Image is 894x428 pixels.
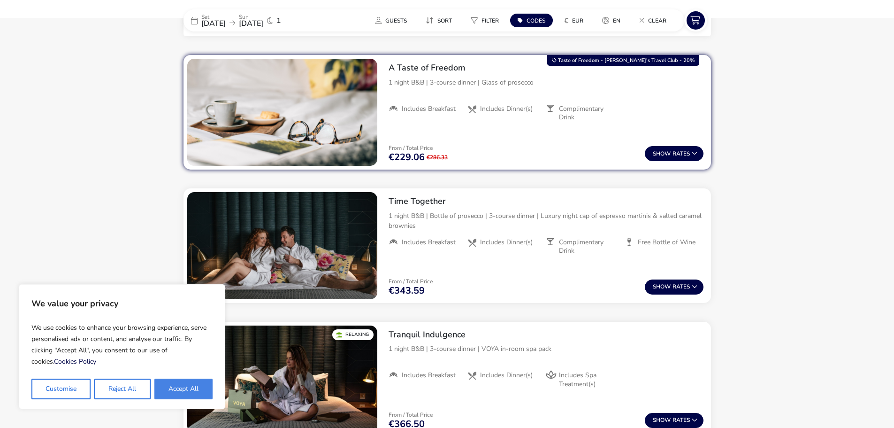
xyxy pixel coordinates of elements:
button: Customise [31,379,91,399]
button: Codes [510,14,553,27]
span: Includes Spa Treatment(s) [559,371,617,388]
button: Guests [368,14,414,27]
span: [DATE] [239,18,263,29]
a: Cookies Policy [54,357,96,366]
h2: A Taste of Freedom [389,62,703,73]
span: EUR [572,17,583,24]
div: A Taste of Freedom1 night B&B | 3-course dinner | Glass of proseccoIncludes BreakfastIncludes Din... [381,55,711,129]
swiper-slide: 1 / 1 [187,192,377,299]
p: 1 night B&B | 3-course dinner | Glass of prosecco [389,78,703,87]
span: Show [653,151,672,157]
span: [DATE] [201,18,226,29]
span: Includes Breakfast [402,238,456,247]
p: From / Total Price [389,412,433,418]
button: €EUR [557,14,591,27]
div: Sat[DATE]Sun[DATE]1 [183,9,324,31]
naf-pibe-menu-bar-item: Codes [510,14,557,27]
p: Sat [201,14,226,20]
naf-pibe-menu-bar-item: Guests [368,14,418,27]
span: Includes Breakfast [402,105,456,113]
span: Clear [648,17,666,24]
span: Filter [481,17,499,24]
span: Complimentary Drink [559,105,617,122]
button: ShowRates [645,413,703,428]
naf-pibe-menu-bar-item: Clear [632,14,678,27]
button: Accept All [154,379,213,399]
p: From / Total Price [389,279,433,284]
div: Relaxing [332,329,374,340]
p: We use cookies to enhance your browsing experience, serve personalised ads or content, and analys... [31,319,213,371]
naf-pibe-menu-bar-item: €EUR [557,14,595,27]
span: Codes [527,17,545,24]
span: Includes Dinner(s) [480,238,533,247]
i: € [564,16,568,25]
h2: Tranquil Indulgence [389,329,703,340]
button: en [595,14,628,27]
span: 1 [276,17,281,24]
span: Includes Dinner(s) [480,371,533,380]
span: en [613,17,620,24]
div: Time Together1 night B&B | Bottle of prosecco | 3-course dinner | Luxury night cap of espresso ma... [381,188,711,263]
span: Show [653,417,672,423]
div: Tranquil Indulgence1 night B&B | 3-course dinner | VOYA in-room spa packIncludes BreakfastInclude... [381,322,711,396]
naf-pibe-menu-bar-item: Filter [463,14,510,27]
span: €343.59 [389,286,425,296]
button: Filter [463,14,506,27]
span: Free Bottle of Wine [638,238,695,247]
button: ShowRates [645,146,703,161]
span: €286.33 [427,155,448,160]
span: Guests [385,17,407,24]
p: From / Total Price [389,145,448,151]
h2: Time Together [389,196,703,207]
span: Includes Dinner(s) [480,105,533,113]
span: Complimentary Drink [559,238,617,255]
span: Show [653,284,672,290]
naf-pibe-menu-bar-item: en [595,14,632,27]
p: Sun [239,14,263,20]
button: Reject All [94,379,150,399]
button: Sort [418,14,459,27]
span: €229.06 [389,153,425,162]
span: Includes Breakfast [402,371,456,380]
div: We value your privacy [19,284,225,409]
span: Sort [437,17,452,24]
button: Clear [632,14,674,27]
naf-pibe-menu-bar-item: Sort [418,14,463,27]
button: ShowRates [645,280,703,295]
span: Taste of Freedom - [PERSON_NAME]'s Travel Club - 20% [558,57,695,64]
p: We value your privacy [31,294,213,313]
p: 1 night B&B | Bottle of prosecco | 3-course dinner | Luxury night cap of espresso martinis & salt... [389,211,703,231]
p: 1 night B&B | 3-course dinner | VOYA in-room spa pack [389,344,703,354]
swiper-slide: 1 / 1 [187,59,377,166]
